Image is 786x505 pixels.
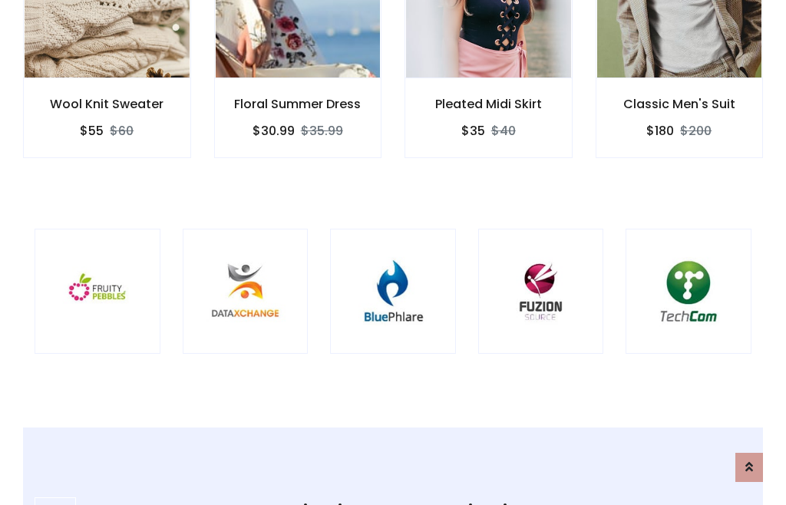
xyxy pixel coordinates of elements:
h6: Floral Summer Dress [215,97,381,111]
h6: Pleated Midi Skirt [405,97,572,111]
h6: Classic Men's Suit [596,97,763,111]
del: $60 [110,122,134,140]
h6: $180 [646,124,674,138]
del: $35.99 [301,122,343,140]
h6: $30.99 [253,124,295,138]
del: $200 [680,122,712,140]
h6: $35 [461,124,485,138]
h6: $55 [80,124,104,138]
del: $40 [491,122,516,140]
h6: Wool Knit Sweater [24,97,190,111]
